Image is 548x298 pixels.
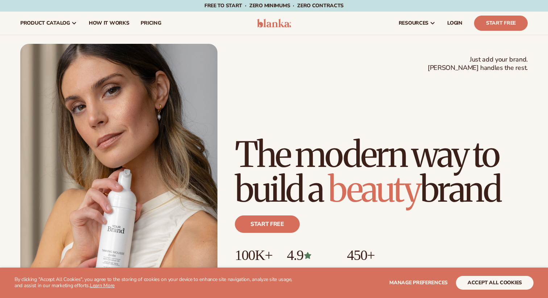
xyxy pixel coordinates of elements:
[83,12,135,35] a: How It Works
[347,263,402,275] p: High-quality products
[20,20,70,26] span: product catalog
[89,20,129,26] span: How It Works
[287,247,332,263] p: 4.9
[235,215,300,233] a: Start free
[399,20,428,26] span: resources
[287,263,332,275] p: Over 400 reviews
[456,276,534,290] button: accept all cookies
[428,55,528,72] span: Just add your brand. [PERSON_NAME] handles the rest.
[257,19,291,28] img: logo
[14,277,297,289] p: By clicking "Accept All Cookies", you agree to the storing of cookies on your device to enhance s...
[235,247,272,263] p: 100K+
[135,12,167,35] a: pricing
[389,279,448,286] span: Manage preferences
[389,276,448,290] button: Manage preferences
[141,20,161,26] span: pricing
[235,137,528,207] h1: The modern way to build a brand
[14,12,83,35] a: product catalog
[447,20,462,26] span: LOGIN
[347,247,402,263] p: 450+
[441,12,468,35] a: LOGIN
[235,263,272,275] p: Brands built
[393,12,441,35] a: resources
[328,168,420,211] span: beauty
[204,2,344,9] span: Free to start · ZERO minimums · ZERO contracts
[20,44,217,292] img: Female holding tanning mousse.
[90,282,115,289] a: Learn More
[474,16,528,31] a: Start Free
